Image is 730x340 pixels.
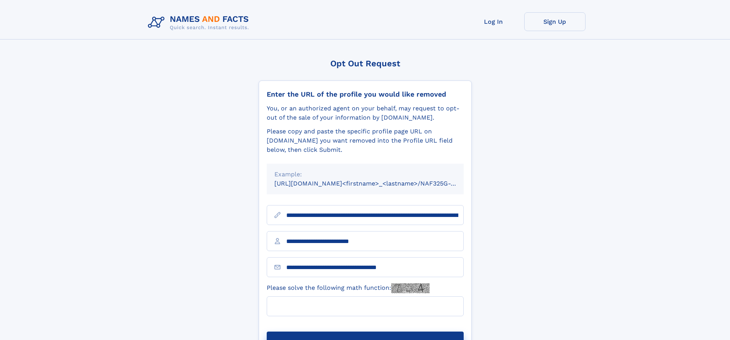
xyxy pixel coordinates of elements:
small: [URL][DOMAIN_NAME]<firstname>_<lastname>/NAF325G-xxxxxxxx [274,180,478,187]
div: Enter the URL of the profile you would like removed [267,90,464,99]
div: You, or an authorized agent on your behalf, may request to opt-out of the sale of your informatio... [267,104,464,122]
div: Example: [274,170,456,179]
img: Logo Names and Facts [145,12,255,33]
label: Please solve the following math function: [267,283,430,293]
a: Log In [463,12,524,31]
div: Opt Out Request [259,59,472,68]
a: Sign Up [524,12,586,31]
div: Please copy and paste the specific profile page URL on [DOMAIN_NAME] you want removed into the Pr... [267,127,464,154]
